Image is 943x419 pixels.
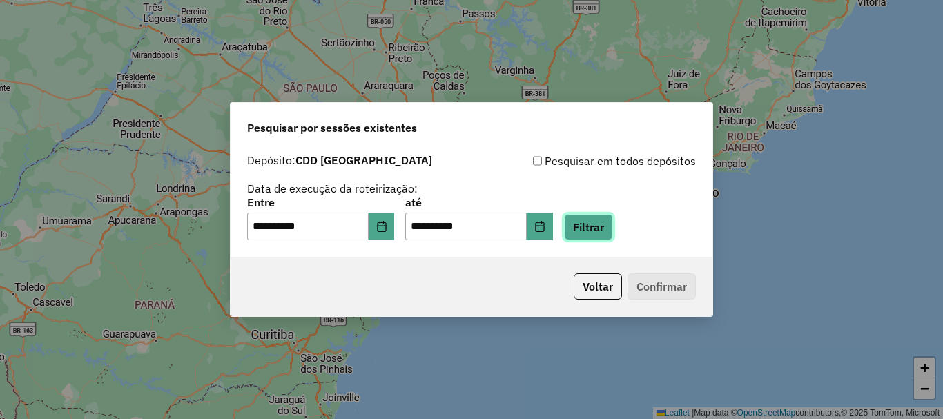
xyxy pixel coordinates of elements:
div: Pesquisar em todos depósitos [471,153,696,169]
strong: CDD [GEOGRAPHIC_DATA] [295,153,432,167]
button: Choose Date [527,213,553,240]
button: Choose Date [369,213,395,240]
span: Pesquisar por sessões existentes [247,119,417,136]
label: Depósito: [247,152,432,168]
button: Voltar [574,273,622,300]
label: Data de execução da roteirização: [247,180,418,197]
label: até [405,194,552,211]
label: Entre [247,194,394,211]
button: Filtrar [564,214,613,240]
